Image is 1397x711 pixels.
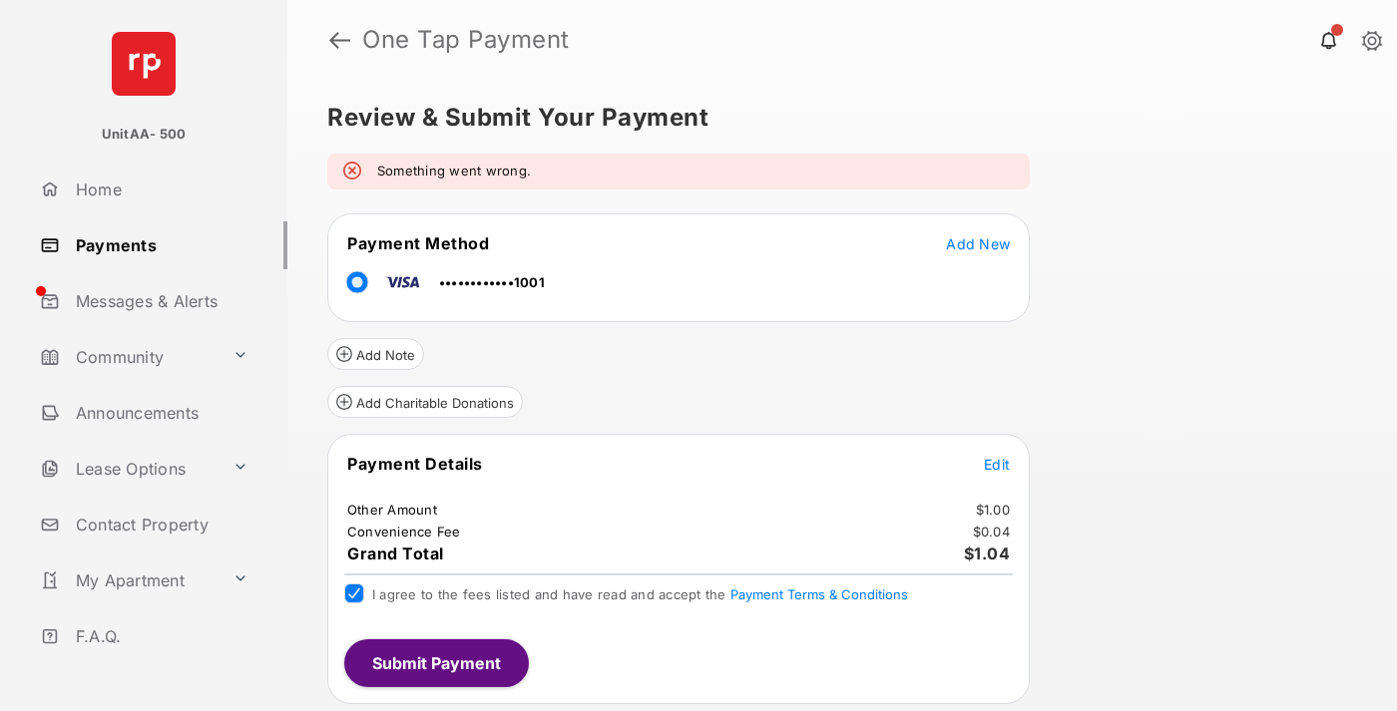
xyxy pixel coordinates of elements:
a: My Apartment [32,556,225,604]
button: Add Charitable Donations [327,386,523,418]
a: Announcements [32,389,287,437]
td: Other Amount [346,501,438,519]
a: Contact Property [32,501,287,548]
button: Edit [984,454,1010,474]
td: Convenience Fee [346,523,462,540]
strong: One Tap Payment [362,28,570,52]
span: I agree to the fees listed and have read and accept the [372,586,908,602]
button: Add New [946,233,1010,253]
a: Home [32,166,287,213]
button: I agree to the fees listed and have read and accept the [730,586,908,602]
span: Grand Total [347,543,444,563]
span: Payment Method [347,233,489,253]
img: svg+xml;base64,PHN2ZyB4bWxucz0iaHR0cDovL3d3dy53My5vcmcvMjAwMC9zdmciIHdpZHRoPSI2NCIgaGVpZ2h0PSI2NC... [112,32,176,96]
h5: Review & Submit Your Payment [327,106,1341,130]
a: Messages & Alerts [32,277,287,325]
a: Lease Options [32,445,225,493]
a: Payments [32,221,287,269]
td: $0.04 [972,523,1011,540]
td: $1.00 [975,501,1011,519]
span: ••••••••••••1001 [439,274,545,290]
button: Add Note [327,338,424,370]
em: Something went wrong. [377,162,531,181]
span: Payment Details [347,454,483,474]
button: Submit Payment [344,639,529,687]
p: UnitAA- 500 [102,125,187,145]
span: $1.04 [964,543,1011,563]
span: Edit [984,456,1010,473]
a: F.A.Q. [32,612,287,660]
a: Community [32,333,225,381]
span: Add New [946,235,1010,252]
